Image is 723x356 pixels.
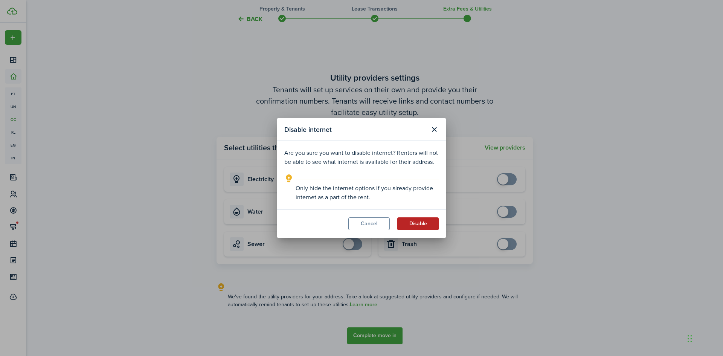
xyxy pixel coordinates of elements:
[598,275,723,356] iframe: Chat Widget
[284,122,426,137] modal-title: Disable internet
[296,184,439,202] explanation-description: Only hide the internet options if you already provide internet as a part of the rent.
[428,123,441,136] button: Close modal
[688,327,692,350] div: Drag
[397,217,439,230] button: Disable
[348,217,390,230] button: Cancel
[284,174,294,183] i: outline
[284,148,439,167] p: Are you sure you want to disable internet? Renters will not be able to see what internet is avail...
